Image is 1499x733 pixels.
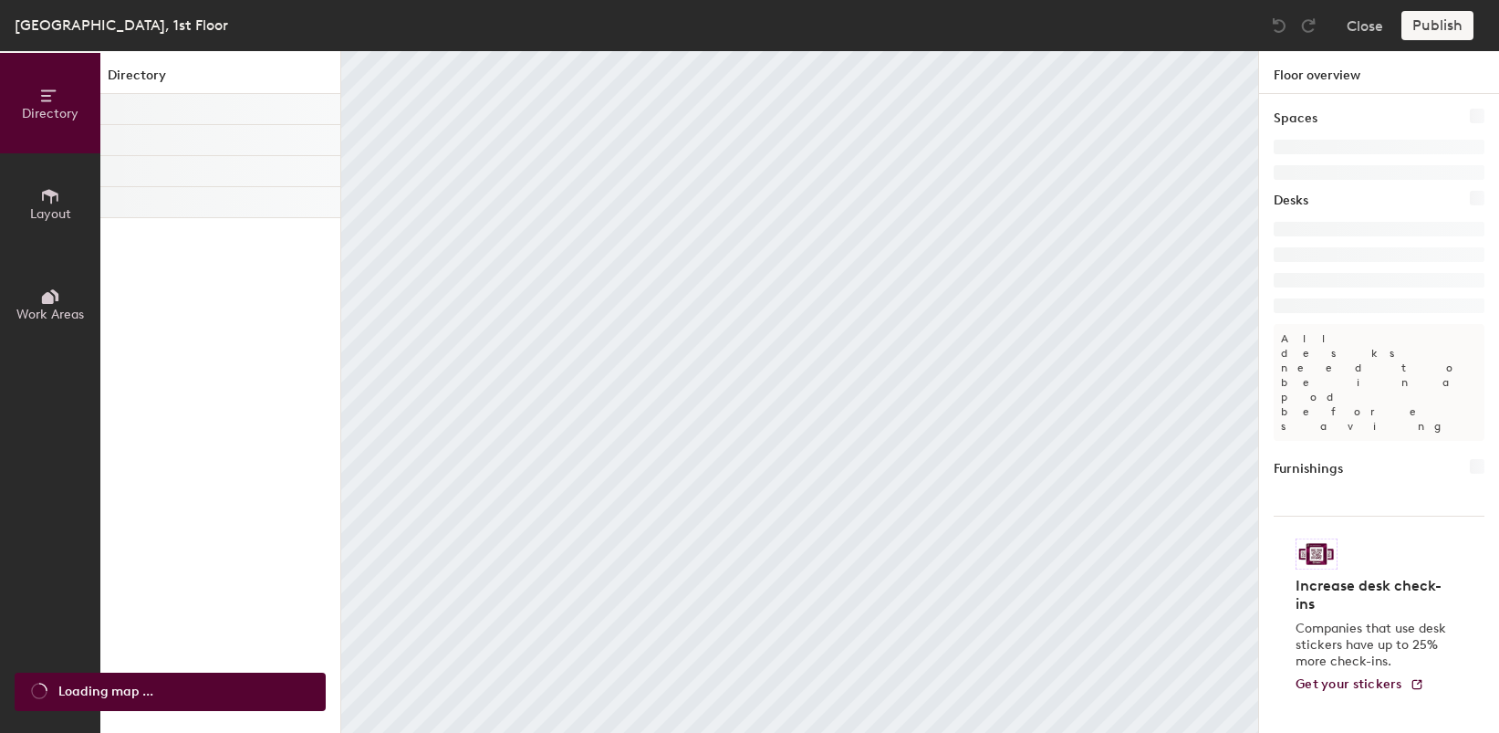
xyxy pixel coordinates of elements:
img: Sticker logo [1296,539,1338,570]
h1: Directory [100,66,340,94]
span: Get your stickers [1296,676,1402,692]
img: Undo [1270,16,1288,35]
span: Work Areas [16,307,84,322]
h1: Desks [1274,191,1308,211]
canvas: Map [341,51,1258,733]
h4: Increase desk check-ins [1296,577,1452,613]
h1: Spaces [1274,109,1317,129]
img: Redo [1299,16,1317,35]
p: All desks need to be in a pod before saving [1274,324,1484,441]
p: Companies that use desk stickers have up to 25% more check-ins. [1296,621,1452,670]
h1: Furnishings [1274,459,1343,479]
div: [GEOGRAPHIC_DATA], 1st Floor [15,14,228,37]
span: Directory [22,106,78,121]
span: Layout [30,206,71,222]
a: Get your stickers [1296,677,1424,693]
span: Loading map ... [58,682,153,702]
button: Close [1347,11,1383,40]
h1: Floor overview [1259,51,1499,94]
